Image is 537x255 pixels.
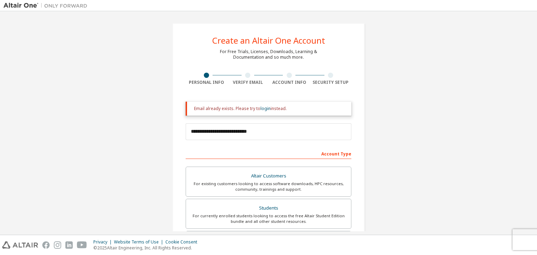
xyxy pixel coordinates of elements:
[212,36,325,45] div: Create an Altair One Account
[227,80,269,85] div: Verify Email
[268,80,310,85] div: Account Info
[260,105,271,111] a: login
[190,213,347,224] div: For currently enrolled students looking to access the free Altair Student Edition bundle and all ...
[42,241,50,249] img: facebook.svg
[186,80,227,85] div: Personal Info
[310,80,352,85] div: Security Setup
[186,148,351,159] div: Account Type
[2,241,38,249] img: altair_logo.svg
[114,239,165,245] div: Website Terms of Use
[220,49,317,60] div: For Free Trials, Licenses, Downloads, Learning & Documentation and so much more.
[190,171,347,181] div: Altair Customers
[190,203,347,213] div: Students
[3,2,91,9] img: Altair One
[77,241,87,249] img: youtube.svg
[93,245,201,251] p: © 2025 Altair Engineering, Inc. All Rights Reserved.
[65,241,73,249] img: linkedin.svg
[190,181,347,192] div: For existing customers looking to access software downloads, HPC resources, community, trainings ...
[194,106,346,111] div: Email already exists. Please try to instead.
[165,239,201,245] div: Cookie Consent
[54,241,61,249] img: instagram.svg
[93,239,114,245] div: Privacy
